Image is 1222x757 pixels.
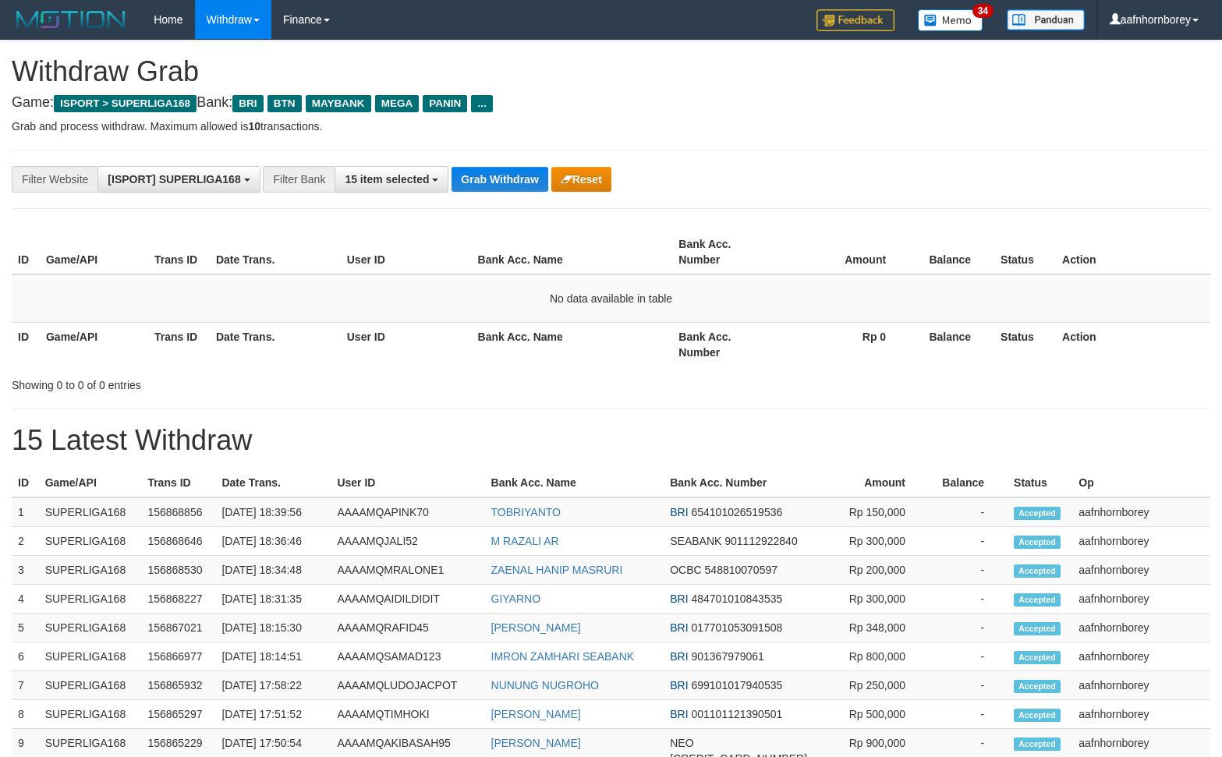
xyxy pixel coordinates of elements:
td: AAAAMQRAFID45 [331,614,484,642]
span: MEGA [375,95,420,112]
span: OCBC [670,564,701,576]
div: Showing 0 to 0 of 0 entries [12,371,498,393]
td: [DATE] 18:31:35 [215,585,331,614]
span: NEO [670,737,693,749]
th: Rp 0 [781,322,909,366]
td: SUPERLIGA168 [39,585,142,614]
th: Balance [909,322,994,366]
td: [DATE] 18:36:46 [215,527,331,556]
span: [ISPORT] SUPERLIGA168 [108,173,240,186]
button: Grab Withdraw [452,167,547,192]
th: Game/API [40,322,148,366]
td: Rp 200,000 [813,556,929,585]
span: Copy 001101121390501 to clipboard [691,708,782,720]
span: Accepted [1014,651,1061,664]
th: Status [1008,469,1072,497]
td: - [929,671,1008,700]
td: SUPERLIGA168 [39,527,142,556]
span: Copy 017701053091508 to clipboard [691,621,782,634]
th: Status [994,322,1056,366]
p: Grab and process withdraw. Maximum allowed is transactions. [12,119,1210,134]
td: 4 [12,585,39,614]
div: Filter Website [12,166,97,193]
td: AAAAMQMRALONE1 [331,556,484,585]
td: 6 [12,642,39,671]
td: Rp 300,000 [813,527,929,556]
th: Bank Acc. Name [472,230,673,274]
td: aafnhornborey [1072,556,1210,585]
th: Balance [909,230,994,274]
span: BRI [670,593,688,605]
td: Rp 150,000 [813,497,929,527]
td: - [929,700,1008,729]
td: No data available in table [12,274,1210,323]
td: aafnhornborey [1072,642,1210,671]
a: M RAZALI AR [491,535,559,547]
th: Bank Acc. Name [485,469,664,497]
span: 34 [972,4,994,18]
th: Trans ID [148,230,210,274]
td: aafnhornborey [1072,671,1210,700]
td: 156865932 [141,671,215,700]
td: 156866977 [141,642,215,671]
button: Reset [551,167,611,192]
td: - [929,642,1008,671]
span: BTN [267,95,302,112]
h1: 15 Latest Withdraw [12,425,1210,456]
td: Rp 348,000 [813,614,929,642]
td: 1 [12,497,39,527]
span: Accepted [1014,536,1061,549]
img: panduan.png [1007,9,1085,30]
td: 156867021 [141,614,215,642]
a: TOBRIYANTO [491,506,561,518]
td: 8 [12,700,39,729]
th: ID [12,230,40,274]
td: [DATE] 17:51:52 [215,700,331,729]
td: AAAAMQJALI52 [331,527,484,556]
th: Status [994,230,1056,274]
strong: 10 [248,120,260,133]
a: [PERSON_NAME] [491,621,581,634]
a: [PERSON_NAME] [491,737,581,749]
td: AAAAMQTIMHOKI [331,700,484,729]
th: Amount [781,230,909,274]
img: Feedback.jpg [816,9,894,31]
span: Accepted [1014,622,1061,635]
td: 2 [12,527,39,556]
th: Bank Acc. Number [664,469,813,497]
td: Rp 800,000 [813,642,929,671]
span: BRI [232,95,263,112]
span: BRI [670,621,688,634]
th: User ID [341,322,472,366]
th: Trans ID [148,322,210,366]
th: Action [1056,322,1210,366]
th: Date Trans. [210,322,341,366]
td: [DATE] 17:58:22 [215,671,331,700]
td: AAAAMQSAMAD123 [331,642,484,671]
td: - [929,497,1008,527]
th: User ID [331,469,484,497]
td: 5 [12,614,39,642]
td: Rp 300,000 [813,585,929,614]
td: SUPERLIGA168 [39,614,142,642]
span: Accepted [1014,564,1061,578]
td: SUPERLIGA168 [39,556,142,585]
span: Copy 548810070597 to clipboard [705,564,777,576]
td: aafnhornborey [1072,614,1210,642]
span: Accepted [1014,709,1061,722]
button: [ISPORT] SUPERLIGA168 [97,166,260,193]
span: Accepted [1014,680,1061,693]
td: 156868646 [141,527,215,556]
td: - [929,614,1008,642]
a: NUNUNG NUGROHO [491,679,599,692]
td: [DATE] 18:15:30 [215,614,331,642]
td: 156868856 [141,497,215,527]
span: ... [471,95,492,112]
td: SUPERLIGA168 [39,671,142,700]
td: Rp 500,000 [813,700,929,729]
span: Copy 654101026519536 to clipboard [691,506,782,518]
td: SUPERLIGA168 [39,700,142,729]
span: Copy 484701010843535 to clipboard [691,593,782,605]
td: Rp 250,000 [813,671,929,700]
td: - [929,556,1008,585]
